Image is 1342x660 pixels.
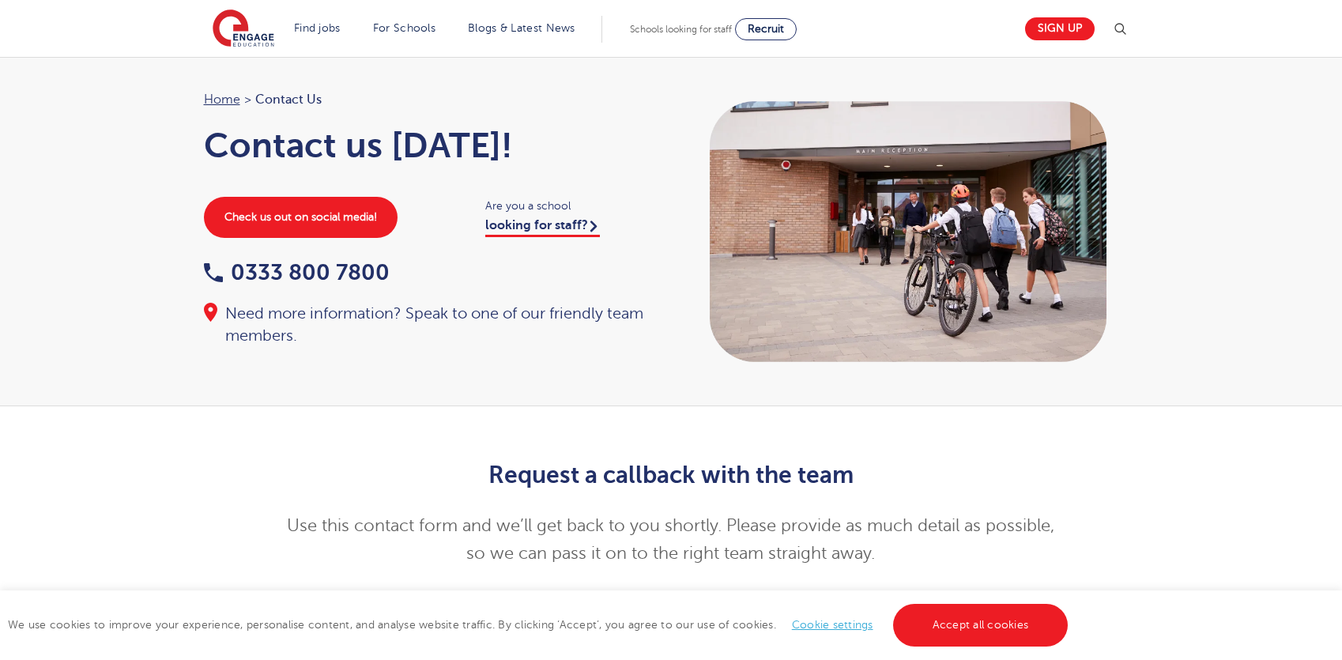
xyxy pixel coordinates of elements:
a: Accept all cookies [893,604,1069,647]
nav: breadcrumb [204,89,656,110]
a: Sign up [1025,17,1095,40]
h1: Contact us [DATE]! [204,126,656,165]
span: Schools looking for staff [630,24,732,35]
a: looking for staff? [485,218,600,237]
a: 0333 800 7800 [204,260,390,285]
span: > [244,92,251,107]
span: Contact Us [255,89,322,110]
span: Recruit [748,23,784,35]
img: Engage Education [213,9,274,49]
h2: Request a callback with the team [284,462,1059,488]
a: Check us out on social media! [204,197,398,238]
a: Cookie settings [792,619,873,631]
div: Need more information? Speak to one of our friendly team members. [204,303,656,347]
a: Recruit [735,18,797,40]
span: Are you a school [485,197,655,215]
span: Use this contact form and we’ll get back to you shortly. Please provide as much detail as possibl... [287,516,1054,563]
a: Home [204,92,240,107]
span: We use cookies to improve your experience, personalise content, and analyse website traffic. By c... [8,619,1072,631]
a: Find jobs [294,22,341,34]
a: Blogs & Latest News [468,22,575,34]
a: For Schools [373,22,435,34]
